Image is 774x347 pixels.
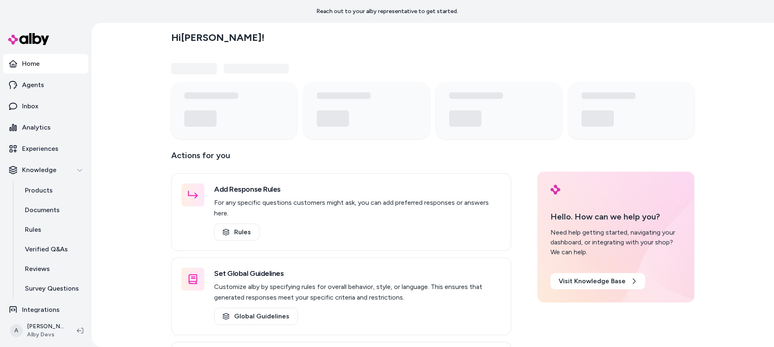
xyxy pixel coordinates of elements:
[25,205,60,215] p: Documents
[214,308,298,325] a: Global Guidelines
[25,186,53,195] p: Products
[3,160,88,180] button: Knowledge
[5,318,70,344] button: A[PERSON_NAME]Alby Devs
[214,197,501,219] p: For any specific questions customers might ask, you can add preferred responses or answers here.
[214,224,259,241] a: Rules
[171,149,511,168] p: Actions for you
[171,31,264,44] h2: Hi [PERSON_NAME] !
[3,300,88,320] a: Integrations
[17,220,88,240] a: Rules
[3,96,88,116] a: Inbox
[550,273,645,289] a: Visit Knowledge Base
[22,305,60,315] p: Integrations
[17,240,88,259] a: Verified Q&As
[3,54,88,74] a: Home
[25,284,79,293] p: Survey Questions
[17,259,88,279] a: Reviews
[22,80,44,90] p: Agents
[27,331,64,339] span: Alby Devs
[214,184,501,195] h3: Add Response Rules
[214,282,501,303] p: Customize alby by specifying rules for overall behavior, style, or language. This ensures that ge...
[25,244,68,254] p: Verified Q&As
[25,225,41,235] p: Rules
[3,118,88,137] a: Analytics
[8,33,49,45] img: alby Logo
[550,210,681,223] p: Hello. How can we help you?
[3,139,88,159] a: Experiences
[27,322,64,331] p: [PERSON_NAME]
[22,165,56,175] p: Knowledge
[316,7,458,16] p: Reach out to your alby representative to get started.
[22,144,58,154] p: Experiences
[10,324,23,337] span: A
[214,268,501,279] h3: Set Global Guidelines
[550,185,560,195] img: alby Logo
[25,264,50,274] p: Reviews
[17,181,88,200] a: Products
[17,200,88,220] a: Documents
[22,59,40,69] p: Home
[17,279,88,298] a: Survey Questions
[22,101,38,111] p: Inbox
[3,75,88,95] a: Agents
[22,123,51,132] p: Analytics
[550,228,681,257] div: Need help getting started, navigating your dashboard, or integrating with your shop? We can help.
